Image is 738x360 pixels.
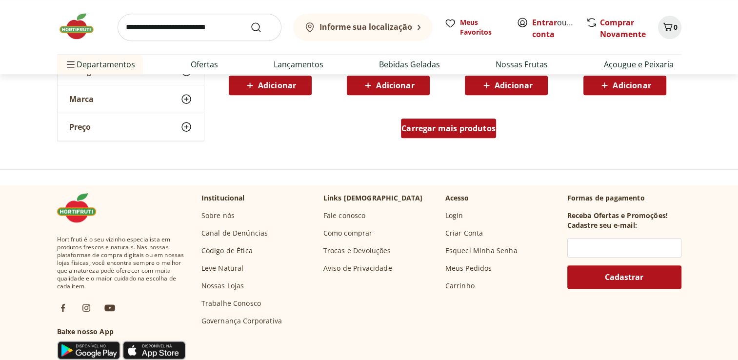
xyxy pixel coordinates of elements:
img: Hortifruti [57,193,106,222]
a: Trocas e Devoluções [323,246,391,256]
a: Login [445,211,463,220]
img: Hortifruti [57,12,106,41]
a: Governança Corporativa [201,316,282,326]
span: Cadastrar [605,273,643,281]
span: Marca [69,94,94,104]
span: 0 [674,22,678,32]
a: Meus Favoritos [444,18,505,37]
span: Carregar mais produtos [401,124,496,132]
span: Adicionar [376,81,414,89]
button: Preço [58,113,204,140]
a: Sobre nós [201,211,235,220]
img: App Store Icon [122,340,186,360]
button: Marca [58,85,204,113]
a: Nossas Frutas [496,59,548,70]
a: Fale conosco [323,211,366,220]
a: Açougue e Peixaria [603,59,673,70]
span: Departamentos [65,53,135,76]
button: Submit Search [250,21,274,33]
a: Carrinho [445,281,475,291]
a: Nossas Lojas [201,281,244,291]
img: ytb [104,302,116,314]
p: Institucional [201,193,245,203]
a: Comprar Novamente [600,17,646,40]
img: fb [57,302,69,314]
button: Adicionar [347,76,430,95]
p: Formas de pagamento [567,193,681,203]
a: Criar Conta [445,228,483,238]
p: Acesso [445,193,469,203]
span: Adicionar [258,81,296,89]
span: Adicionar [613,81,651,89]
a: Aviso de Privacidade [323,263,392,273]
a: Ofertas [191,59,218,70]
span: Preço [69,122,91,132]
a: Trabalhe Conosco [201,299,261,308]
a: Bebidas Geladas [379,59,440,70]
button: Adicionar [229,76,312,95]
a: Como comprar [323,228,373,238]
button: Adicionar [465,76,548,95]
img: Google Play Icon [57,340,120,360]
a: Criar conta [532,17,586,40]
input: search [118,14,281,41]
h3: Cadastre seu e-mail: [567,220,637,230]
button: Menu [65,53,77,76]
p: Links [DEMOGRAPHIC_DATA] [323,193,423,203]
a: Meus Pedidos [445,263,492,273]
b: Informe sua localização [319,21,412,32]
a: Esqueci Minha Senha [445,246,518,256]
img: ig [80,302,92,314]
button: Adicionar [583,76,666,95]
button: Carrinho [658,16,681,39]
a: Leve Natural [201,263,244,273]
a: Lançamentos [274,59,323,70]
a: Entrar [532,17,557,28]
h3: Receba Ofertas e Promoções! [567,211,668,220]
a: Carregar mais produtos [401,119,496,142]
span: Hortifruti é o seu vizinho especialista em produtos frescos e naturais. Nas nossas plataformas de... [57,236,186,290]
a: Canal de Denúncias [201,228,268,238]
h3: Baixe nosso App [57,327,186,337]
button: Cadastrar [567,265,681,289]
span: Adicionar [495,81,533,89]
span: ou [532,17,576,40]
a: Código de Ética [201,246,253,256]
button: Informe sua localização [293,14,433,41]
span: Meus Favoritos [460,18,505,37]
